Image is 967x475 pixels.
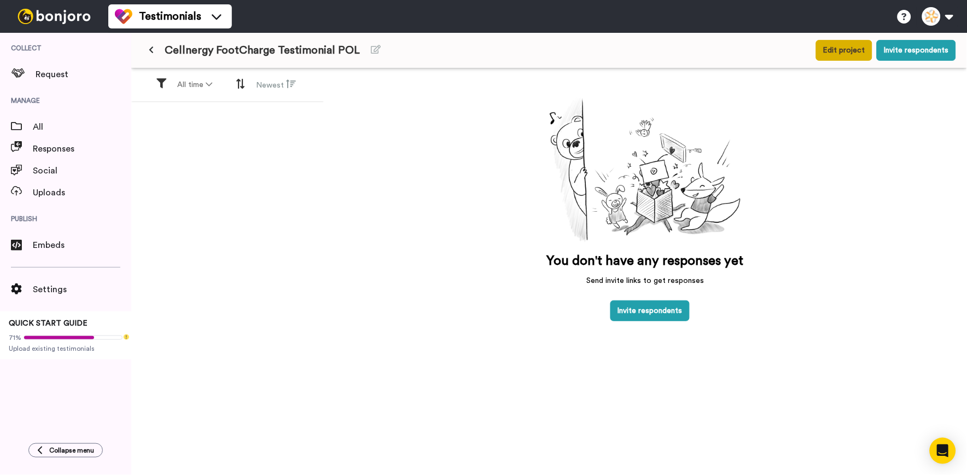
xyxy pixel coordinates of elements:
button: Invite respondents [610,300,690,321]
span: Responses [33,142,131,155]
img: joro-surprise.png [540,90,750,248]
button: All time [171,75,219,95]
span: 71% [9,333,21,342]
span: Cellnergy FootCharge Testimonial POL [165,43,360,58]
img: bj-logo-header-white.svg [13,9,95,24]
span: Uploads [33,186,131,199]
div: Tooltip anchor [121,332,131,342]
p: Send invite links to get responses [547,275,744,286]
span: Request [36,68,131,81]
span: QUICK START GUIDE [9,320,88,327]
span: Settings [33,283,131,296]
span: Social [33,164,131,177]
img: tm-color.svg [115,8,132,25]
button: Invite respondents [877,40,956,61]
span: Embeds [33,239,131,252]
div: Open Intercom Messenger [930,438,956,464]
span: All [33,120,131,134]
span: Upload existing testimonials [9,344,123,353]
span: Collapse menu [49,446,94,455]
button: Newest [250,74,303,95]
p: You don't have any responses yet [547,252,744,270]
button: Collapse menu [28,443,103,457]
button: Edit project [816,40,872,61]
span: Testimonials [139,9,201,24]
